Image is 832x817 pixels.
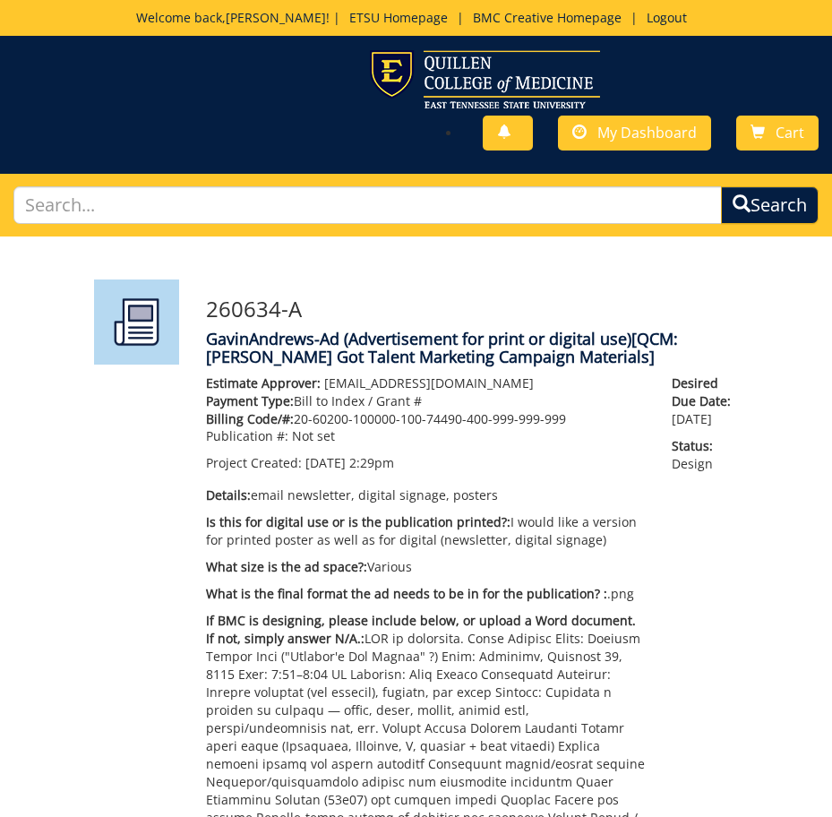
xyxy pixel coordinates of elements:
[206,392,294,409] span: Payment Type:
[206,410,294,427] span: Billing Code/#:
[82,9,749,27] p: Welcome back, ! | | |
[206,374,646,392] p: [EMAIL_ADDRESS][DOMAIN_NAME]
[206,297,739,321] h3: 260634-A
[206,486,251,503] span: Details:
[206,374,321,391] span: Estimate Approver:
[292,427,335,444] span: Not set
[672,374,738,410] span: Desired Due Date:
[638,9,696,26] a: Logout
[206,513,510,530] span: Is this for digital use or is the publication printed?:
[206,331,739,366] h4: GavinAndrews-Ad (Advertisement for print or digital use)
[206,427,288,444] span: Publication #:
[672,374,738,428] p: [DATE]
[206,410,646,428] p: 20-60200-100000-100-74490-400-999-999-999
[721,186,819,225] button: Search
[776,123,804,142] span: Cart
[558,116,711,150] a: My Dashboard
[305,454,394,471] span: [DATE] 2:29pm
[736,116,819,150] a: Cart
[206,558,646,576] p: Various
[226,9,326,26] a: [PERSON_NAME]
[206,486,646,504] p: email newsletter, digital signage, posters
[13,186,722,225] input: Search...
[206,585,607,602] span: What is the final format the ad needs to be in for the publication? :
[370,50,600,108] img: ETSU logo
[340,9,457,26] a: ETSU Homepage
[206,513,646,549] p: I would like a version for printed poster as well as for digital (newsletter, digital signage)
[672,437,738,455] span: Status:
[206,558,367,575] span: What size is the ad space?:
[672,437,738,473] p: Design
[464,9,630,26] a: BMC Creative Homepage
[206,585,646,603] p: .png
[206,328,678,367] span: [QCM: [PERSON_NAME] Got Talent Marketing Campaign Materials]
[206,392,646,410] p: Bill to Index / Grant #
[206,454,302,471] span: Project Created:
[94,279,179,365] img: Product featured image
[597,123,697,142] span: My Dashboard
[206,612,636,647] span: If BMC is designing, please include below, or upload a Word document. If not, simply answer N/A.:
